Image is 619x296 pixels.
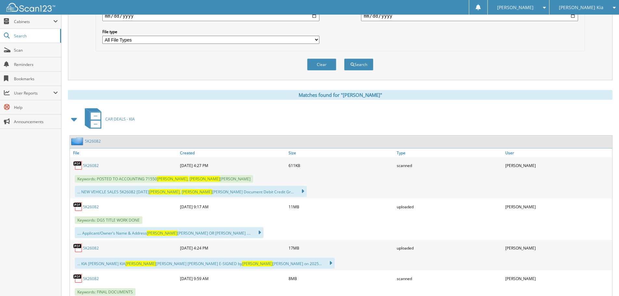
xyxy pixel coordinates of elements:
[242,261,273,266] span: [PERSON_NAME]
[6,3,55,12] img: scan123-logo-white.svg
[14,119,58,124] span: Announcements
[14,90,53,96] span: User Reports
[287,200,395,213] div: 11MB
[395,272,504,285] div: scanned
[73,274,83,283] img: PDF.png
[497,6,534,9] span: [PERSON_NAME]
[287,159,395,172] div: 611KB
[504,159,612,172] div: [PERSON_NAME]
[14,76,58,82] span: Bookmarks
[70,148,178,157] a: File
[504,241,612,254] div: [PERSON_NAME]
[178,241,287,254] div: [DATE] 4:24 PM
[395,159,504,172] div: scanned
[75,227,264,238] div: .... Applicant/Owner’s Name & Address [PERSON_NAME] OR [PERSON_NAME] ....
[149,189,181,195] span: [PERSON_NAME],
[83,276,99,281] a: 5K26082
[102,29,319,34] label: File type
[178,272,287,285] div: [DATE] 9:59 AM
[83,163,99,168] a: 5K26082
[73,161,83,170] img: PDF.png
[307,58,336,71] button: Clear
[504,148,612,157] a: User
[344,58,373,71] button: Search
[75,288,135,296] span: Keywords: FINAL DOCUMENTS
[125,261,156,266] span: [PERSON_NAME]
[81,106,135,132] a: CAR DEALS - KIA
[73,243,83,253] img: PDF.png
[287,241,395,254] div: 17MB
[71,137,85,145] img: folder2.png
[75,216,142,224] span: Keywords: DGS TITLE WORK DONE
[157,176,188,182] span: [PERSON_NAME],
[14,19,53,24] span: Cabinets
[504,272,612,285] div: [PERSON_NAME]
[287,272,395,285] div: 8MB
[14,47,58,53] span: Scan
[178,200,287,213] div: [DATE] 9:17 AM
[361,11,578,21] input: end
[83,204,99,210] a: 5K26082
[73,202,83,212] img: PDF.png
[182,189,212,195] span: [PERSON_NAME]
[178,148,287,157] a: Created
[504,200,612,213] div: [PERSON_NAME]
[147,230,177,236] span: [PERSON_NAME]
[75,258,335,269] div: ... KIA [PERSON_NAME] KIA [PERSON_NAME] [PERSON_NAME] E-SIGNED by [PERSON_NAME] on 2025...
[14,62,58,67] span: Reminders
[287,148,395,157] a: Size
[189,176,220,182] span: [PERSON_NAME]
[178,159,287,172] div: [DATE] 4:27 PM
[395,148,504,157] a: Type
[85,138,101,144] a: 5K26082
[559,6,603,9] span: [PERSON_NAME] Kia
[14,105,58,110] span: Help
[105,116,135,122] span: CAR DEALS - KIA
[14,33,57,39] span: Search
[102,11,319,21] input: start
[75,175,253,183] span: Keywords: POSTED TO ACCOUNTING 71550 [PERSON_NAME]
[68,90,613,100] div: Matches found for "[PERSON_NAME]"
[83,245,99,251] a: 5K26082
[395,241,504,254] div: uploaded
[395,200,504,213] div: uploaded
[75,186,307,197] div: ... NEW VEHICLE SALES 5K26082 [DATE] [PERSON_NAME] Document Debit Credit Gr...
[587,265,619,296] iframe: Chat Widget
